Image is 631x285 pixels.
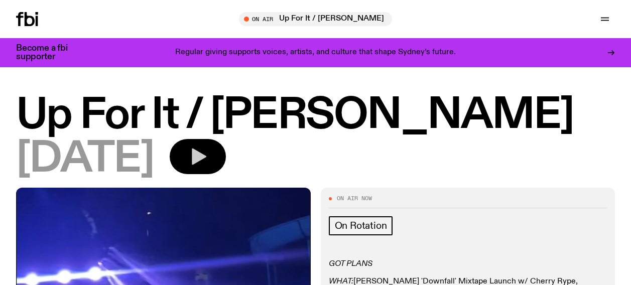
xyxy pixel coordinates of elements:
h3: Become a fbi supporter [16,44,80,61]
span: On Rotation [335,220,387,231]
h1: Up For It / [PERSON_NAME] [16,95,615,136]
button: On AirUp For It / [PERSON_NAME] [239,12,392,26]
span: On Air Now [337,196,372,201]
span: [DATE] [16,139,154,180]
em: GOT PLANS [329,260,372,268]
a: On Rotation [329,216,393,235]
p: Regular giving supports voices, artists, and culture that shape Sydney’s future. [175,48,456,57]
